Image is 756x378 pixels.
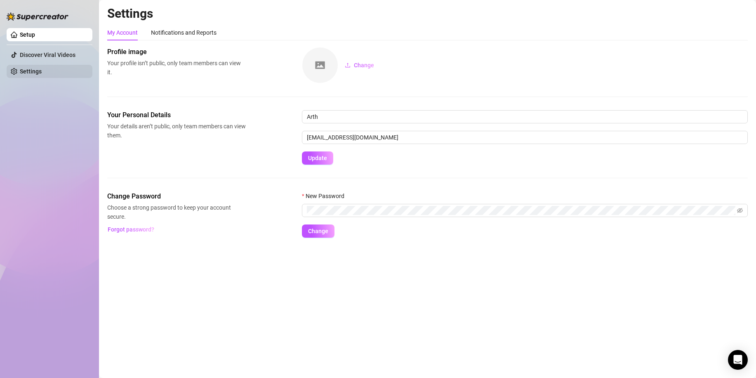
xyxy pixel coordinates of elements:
[728,350,748,370] div: Open Intercom Messenger
[107,6,748,21] h2: Settings
[307,206,735,215] input: New Password
[302,151,333,165] button: Update
[20,68,42,75] a: Settings
[20,52,75,58] a: Discover Viral Videos
[308,155,327,161] span: Update
[107,59,246,77] span: Your profile isn’t public, only team members can view it.
[338,59,381,72] button: Change
[737,208,743,213] span: eye-invisible
[20,31,35,38] a: Setup
[345,62,351,68] span: upload
[107,122,246,140] span: Your details aren’t public, only team members can view them.
[354,62,374,69] span: Change
[107,203,246,221] span: Choose a strong password to keep your account secure.
[302,131,748,144] input: Enter new email
[107,28,138,37] div: My Account
[302,110,748,123] input: Enter name
[107,47,246,57] span: Profile image
[108,226,154,233] span: Forgot password?
[107,223,154,236] button: Forgot password?
[302,224,334,238] button: Change
[151,28,217,37] div: Notifications and Reports
[302,47,338,83] img: square-placeholder.png
[7,12,68,21] img: logo-BBDzfeDw.svg
[302,191,350,201] label: New Password
[107,191,246,201] span: Change Password
[308,228,328,234] span: Change
[107,110,246,120] span: Your Personal Details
